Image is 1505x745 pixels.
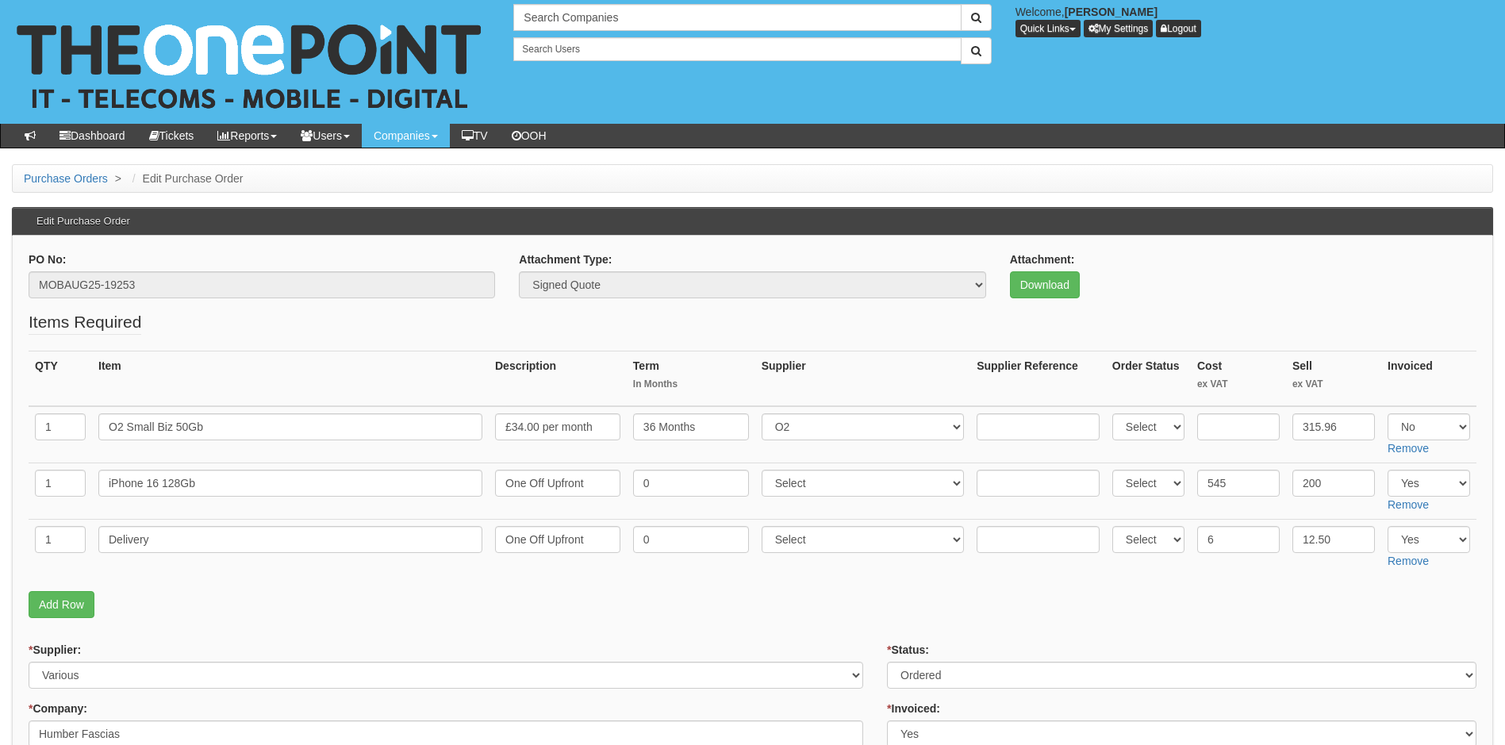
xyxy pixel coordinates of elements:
label: Attachment: [1010,252,1075,267]
a: Purchase Orders [24,172,108,185]
button: Quick Links [1015,20,1081,37]
a: TV [450,124,500,148]
label: Invoiced: [887,701,940,716]
a: Remove [1388,498,1429,511]
small: In Months [633,378,749,391]
a: OOH [500,124,559,148]
a: Dashboard [48,124,137,148]
th: Sell [1286,351,1381,407]
h3: Edit Purchase Order [29,208,138,235]
a: My Settings [1084,20,1154,37]
div: Welcome, [1004,4,1505,37]
li: Edit Purchase Order [129,171,244,186]
label: PO No: [29,252,66,267]
small: ex VAT [1292,378,1375,391]
a: Logout [1156,20,1201,37]
th: QTY [29,351,92,407]
input: Search Users [513,37,961,61]
a: Add Row [29,591,94,618]
th: Cost [1191,351,1286,407]
th: Term [627,351,755,407]
input: Search Companies [513,4,961,31]
small: ex VAT [1197,378,1280,391]
span: > [111,172,125,185]
a: Users [289,124,362,148]
th: Invoiced [1381,351,1476,407]
label: Company: [29,701,87,716]
th: Description [489,351,627,407]
th: Item [92,351,489,407]
th: Order Status [1106,351,1191,407]
th: Supplier Reference [970,351,1106,407]
label: Status: [887,642,929,658]
a: Remove [1388,442,1429,455]
legend: Items Required [29,310,141,335]
a: Tickets [137,124,206,148]
a: Download [1010,271,1080,298]
a: Companies [362,124,450,148]
a: Remove [1388,555,1429,567]
th: Supplier [755,351,971,407]
b: [PERSON_NAME] [1065,6,1158,18]
a: Reports [205,124,289,148]
label: Attachment Type: [519,252,612,267]
label: Supplier: [29,642,81,658]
